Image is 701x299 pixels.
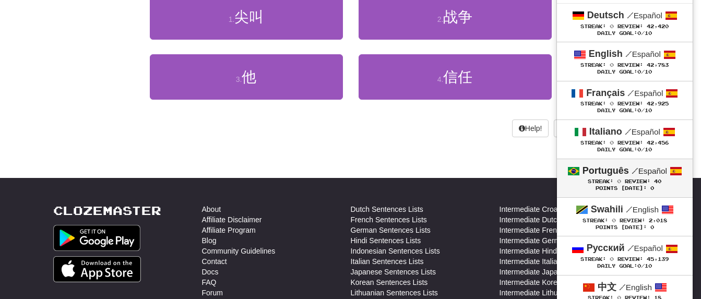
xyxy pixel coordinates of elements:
a: FAQ [202,277,217,288]
small: Español [632,166,667,175]
small: Español [627,11,662,20]
button: Help! [512,119,549,137]
span: Streak: [580,62,606,68]
span: / [627,88,634,98]
img: Get it on App Store [53,256,141,282]
a: Clozemaster [53,204,161,217]
span: 42,456 [647,140,669,146]
a: Swahili /English Streak: 0 Review: 2,018 Points [DATE]: 0 [557,198,693,236]
a: Intermediate Lithuanian Resources [500,288,613,298]
small: English [626,205,659,214]
a: Dutch Sentences Lists [351,204,423,214]
span: Streak: [583,218,608,223]
span: 0 [610,100,614,106]
a: Deutsch /Español Streak: 0 Review: 42,420 Daily Goal:0/10 [557,4,693,42]
strong: Português [583,165,629,176]
span: / [627,243,634,253]
div: Daily Goal: /10 [567,147,682,153]
span: 0 [637,30,641,36]
a: Italiano /Español Streak: 0 Review: 42,456 Daily Goal:0/10 [557,120,693,158]
a: Intermediate French Resources [500,225,602,235]
small: 1 . [229,15,235,23]
span: Streak: [580,256,606,262]
a: Intermediate Italian Resources [500,256,599,267]
div: Daily Goal: /10 [567,30,682,37]
a: Intermediate German Resources [500,235,605,246]
a: Japanese Sentences Lists [351,267,436,277]
small: 3 . [236,75,242,83]
span: 战争 [443,9,472,25]
button: 3.他 [150,54,343,100]
a: Affiliate Disclaimer [202,214,262,225]
span: Review: [617,62,643,68]
small: 4 . [437,75,444,83]
span: 0 [610,62,614,68]
strong: Русский [587,243,625,253]
small: 2 . [437,15,444,23]
strong: Français [586,88,625,98]
a: Contact [202,256,227,267]
span: Streak: [580,101,606,106]
a: Hindi Sentences Lists [351,235,421,246]
span: 42,783 [647,62,669,68]
img: Get it on Google Play [53,225,141,251]
a: Русский /Español Streak: 0 Review: 45,139 Daily Goal:0/10 [557,236,693,274]
span: 0 [637,107,641,113]
div: Daily Goal: /10 [567,69,682,76]
span: 信任 [443,69,472,85]
div: Points [DATE]: 0 [567,224,682,231]
div: Daily Goal: /10 [567,107,682,114]
span: Review: [625,178,650,184]
span: 他 [242,69,256,85]
small: Español [627,89,663,98]
button: 4.信任 [359,54,552,100]
span: Review: [617,256,643,262]
small: Español [625,50,661,58]
a: Italian Sentences Lists [351,256,424,267]
div: Points [DATE]: 0 [567,185,682,192]
a: Blog [202,235,217,246]
span: 42,925 [647,101,669,106]
a: German Sentences Lists [351,225,431,235]
a: Português /Español Streak: 0 Review: 40 Points [DATE]: 0 [557,159,693,197]
a: Français /Español Streak: 0 Review: 42,925 Daily Goal:0/10 [557,81,693,119]
span: 0 [610,256,614,262]
span: Streak: [580,140,606,146]
a: Forum [202,288,223,298]
small: Español [625,127,660,136]
small: English [619,283,652,292]
a: Community Guidelines [202,246,276,256]
span: 0 [637,263,641,269]
a: English /Español Streak: 0 Review: 42,783 Daily Goal:0/10 [557,42,693,80]
span: / [619,282,626,292]
strong: 中文 [598,282,616,292]
span: / [625,49,632,58]
span: 45,139 [647,256,669,262]
a: Intermediate Hindi Resources [500,246,596,256]
strong: Italiano [589,126,622,137]
span: / [632,166,638,175]
a: French Sentences Lists [351,214,427,225]
a: Intermediate Dutch Resources [500,214,598,225]
span: 尖叫 [234,9,264,25]
span: / [625,127,632,136]
span: 0 [612,217,616,223]
strong: Swahili [591,204,623,214]
span: Review: [617,101,643,106]
a: Intermediate Japanese Resources [500,267,611,277]
button: Round history (alt+y) [554,119,574,137]
span: Review: [620,218,645,223]
span: / [627,10,634,20]
span: 0 [637,147,641,152]
a: About [202,204,221,214]
strong: English [589,49,623,59]
div: Daily Goal: /10 [567,263,682,270]
a: Lithuanian Sentences Lists [351,288,438,298]
a: Intermediate Korean Resources [500,277,603,288]
span: 40 [654,178,661,184]
strong: Deutsch [587,10,624,20]
a: Korean Sentences Lists [351,277,428,288]
span: Streak: [580,23,606,29]
span: / [626,205,633,214]
a: Intermediate Croatian Resources [500,204,607,214]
